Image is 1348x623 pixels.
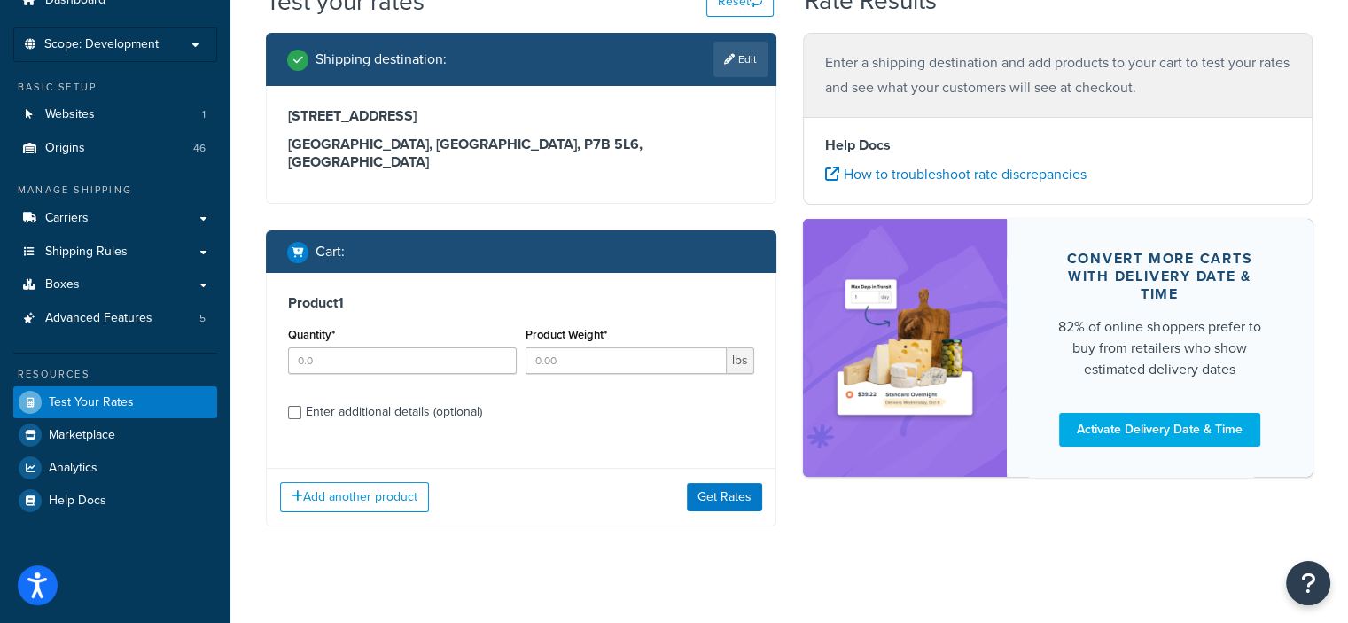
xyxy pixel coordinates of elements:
a: Activate Delivery Date & Time [1059,413,1260,447]
span: 46 [193,141,206,156]
span: Shipping Rules [45,245,128,260]
div: Convert more carts with delivery date & time [1049,250,1270,303]
span: Marketplace [49,428,115,443]
span: Advanced Features [45,311,152,326]
span: Test Your Rates [49,395,134,410]
img: feature-image-ddt-36eae7f7280da8017bfb280eaccd9c446f90b1fe08728e4019434db127062ab4.png [830,245,980,450]
a: Websites1 [13,98,217,131]
a: Edit [713,42,768,77]
h4: Help Docs [825,135,1291,156]
span: Scope: Development [44,37,159,52]
a: Marketplace [13,419,217,451]
a: Analytics [13,452,217,484]
span: Analytics [49,461,97,476]
li: Websites [13,98,217,131]
span: Boxes [45,277,80,292]
h3: [GEOGRAPHIC_DATA], [GEOGRAPHIC_DATA], P7B 5L6 , [GEOGRAPHIC_DATA] [288,136,754,171]
span: Help Docs [49,494,106,509]
span: 1 [202,107,206,122]
div: Basic Setup [13,80,217,95]
h2: Shipping destination : [316,51,447,67]
span: Origins [45,141,85,156]
span: Websites [45,107,95,122]
a: How to troubleshoot rate discrepancies [825,164,1087,184]
div: Manage Shipping [13,183,217,198]
a: Carriers [13,202,217,235]
input: 0.00 [526,347,727,374]
label: Product Weight* [526,328,607,341]
a: Help Docs [13,485,217,517]
span: lbs [727,347,754,374]
a: Origins46 [13,132,217,165]
div: Resources [13,367,217,382]
button: Open Resource Center [1286,561,1330,605]
input: Enter additional details (optional) [288,406,301,419]
span: Carriers [45,211,89,226]
li: Origins [13,132,217,165]
label: Quantity* [288,328,335,341]
h3: [STREET_ADDRESS] [288,107,754,125]
button: Get Rates [687,483,762,511]
div: Enter additional details (optional) [306,400,482,424]
h2: Cart : [316,244,345,260]
button: Add another product [280,482,429,512]
input: 0.0 [288,347,517,374]
h3: Product 1 [288,294,754,312]
li: Advanced Features [13,302,217,335]
div: 82% of online shoppers prefer to buy from retailers who show estimated delivery dates [1049,316,1270,380]
a: Advanced Features5 [13,302,217,335]
p: Enter a shipping destination and add products to your cart to test your rates and see what your c... [825,51,1291,100]
a: Shipping Rules [13,236,217,269]
a: Test Your Rates [13,386,217,418]
a: Boxes [13,269,217,301]
span: 5 [199,311,206,326]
